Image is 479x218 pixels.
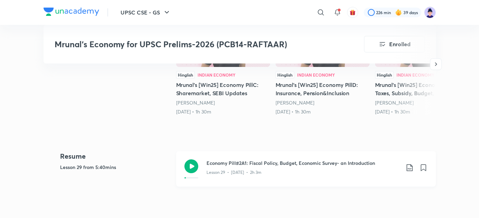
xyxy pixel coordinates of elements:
img: Ravi Chalotra [424,7,436,18]
a: [PERSON_NAME] [276,99,314,106]
div: Mrunal Patel [276,99,370,106]
div: Hinglish [276,71,294,79]
h3: Economy Pill#2A1: Fiscal Policy, Budget, Economic Survey- an Introduction [207,159,400,167]
div: 18th Mar • 1h 30m [276,108,370,115]
div: Hinglish [176,71,195,79]
h5: Lesson 29 from 5:40mins [60,163,171,171]
a: [PERSON_NAME] [375,99,414,106]
a: 58.3KHinglishIndian EconomyMrunal’s [Win25] Economy PillC: Sharemarket, SEBI Updates[PERSON_NAME]... [176,13,270,115]
a: Economy Pill#2A1: Fiscal Policy, Budget, Economic Survey- an IntroductionLesson 29 • [DATE] • 2h 3m [176,151,436,195]
button: Enrolled [364,36,425,52]
button: avatar [347,7,358,18]
a: Company Logo [44,8,99,18]
img: Company Logo [44,8,99,16]
div: Indian Economy [297,73,335,77]
a: Mrunal’s [Win25] Economy Pill2: Taxes, Subsidy, Budget, FRBM [375,13,469,115]
div: Hinglish [375,71,394,79]
div: 11th Mar • 1h 30m [176,108,270,115]
button: UPSC CSE - GS [116,6,175,19]
h4: Resume [60,151,171,161]
p: Lesson 29 • [DATE] • 2h 3m [207,169,261,176]
a: 30.5KHinglishIndian EconomyMrunal’s [Win25] Economy PillD: Insurance, Pension&Inclusion[PERSON_NA... [276,13,370,115]
div: Indian Economy [198,73,236,77]
div: Mrunal Patel [176,99,270,106]
h3: Mrunal’s Economy for UPSC Prelims-2026 (PCB14-RAFTAAR) [55,39,325,49]
div: Mrunal Patel [375,99,469,106]
img: streak [395,9,402,16]
a: 50.2KHinglishIndian EconomyMrunal’s [Win25] Economy Pill2: Taxes, Subsidy, Budget, FRBM[PERSON_NA... [375,13,469,115]
a: [PERSON_NAME] [176,99,215,106]
a: Mrunal’s [Win25] Economy PillC: Sharemarket, SEBI Updates [176,13,270,115]
img: avatar [349,9,356,16]
h5: Mrunal’s [Win25] Economy PillC: Sharemarket, SEBI Updates [176,81,270,97]
h5: Mrunal’s [Win25] Economy Pill2: Taxes, Subsidy, Budget, FRBM [375,81,469,97]
div: 6th Apr • 1h 30m [375,108,469,115]
a: Mrunal’s [Win25] Economy PillD: Insurance, Pension&Inclusion [276,13,370,115]
h5: Mrunal’s [Win25] Economy PillD: Insurance, Pension&Inclusion [276,81,370,97]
